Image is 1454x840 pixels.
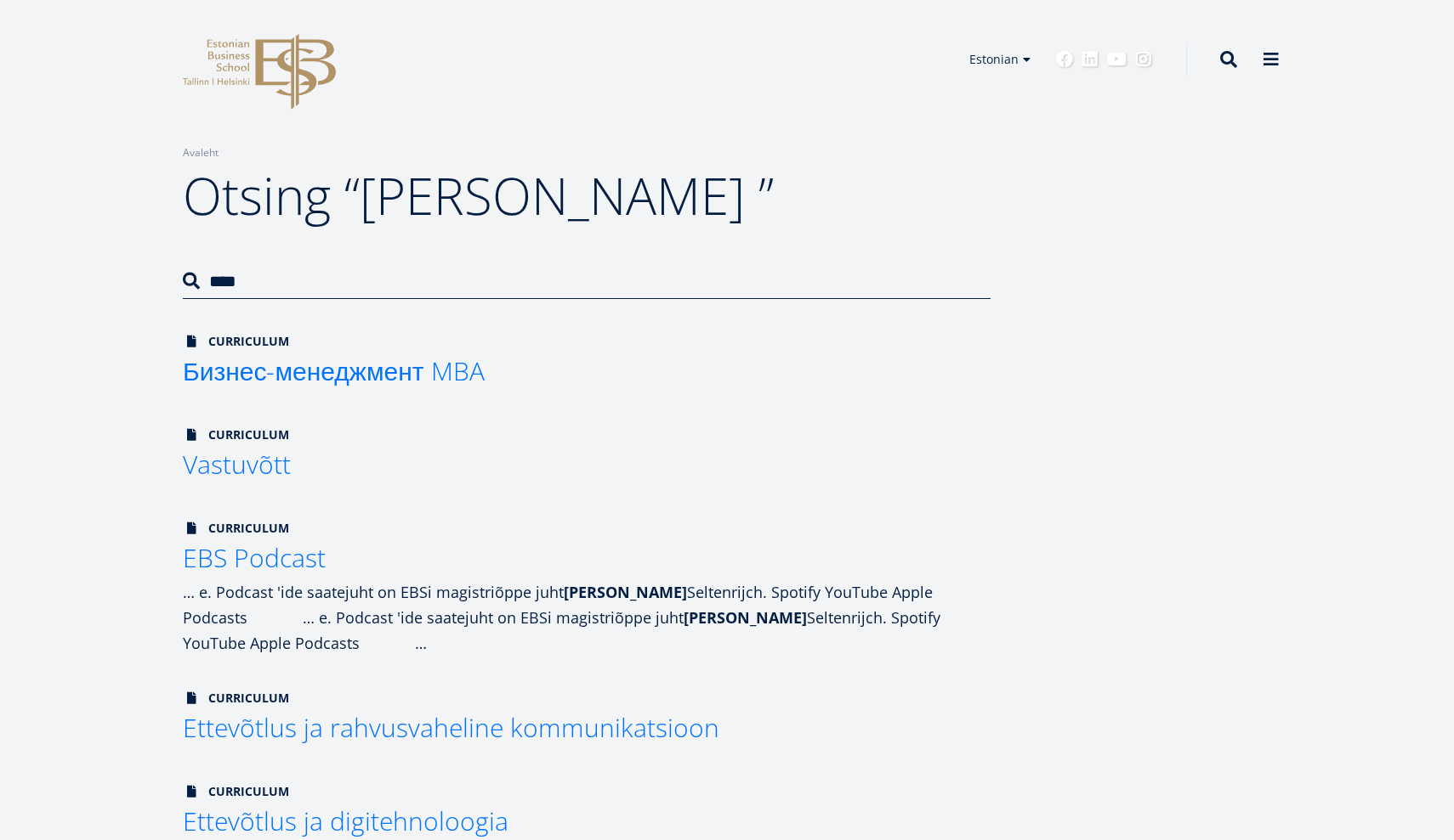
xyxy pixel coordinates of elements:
span: Ettevõtlus ja rahvusvaheline kommunikatsioon [183,710,719,745]
span: Curriculum [183,690,289,707]
div: … e. Podcast 'ide saatejuht on EBSi magistriõppe juht Seltenrijch. Spotify YouTube Apple Podcasts... [183,579,991,656]
span: Curriculum [183,520,289,537]
span: Vastuvõtt [183,447,291,482]
span: Curriculum [183,333,289,350]
a: Facebook [1056,51,1073,68]
h1: Otsing “[PERSON_NAME] ” [183,161,991,229]
a: Instagram [1135,51,1152,68]
span: EBS Podcast [183,540,326,575]
a: Youtube [1107,51,1127,68]
strong: [PERSON_NAME] [684,607,807,628]
span: Ettevõtlus ja digitehnoloogia [183,803,508,838]
span: Curriculum [183,783,289,800]
a: Avaleht [183,144,219,161]
span: Бизнес-менеджмент MBA [183,353,485,388]
a: Linkedin [1082,51,1099,68]
span: Curriculum [183,426,289,443]
strong: [PERSON_NAME] [564,582,687,602]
